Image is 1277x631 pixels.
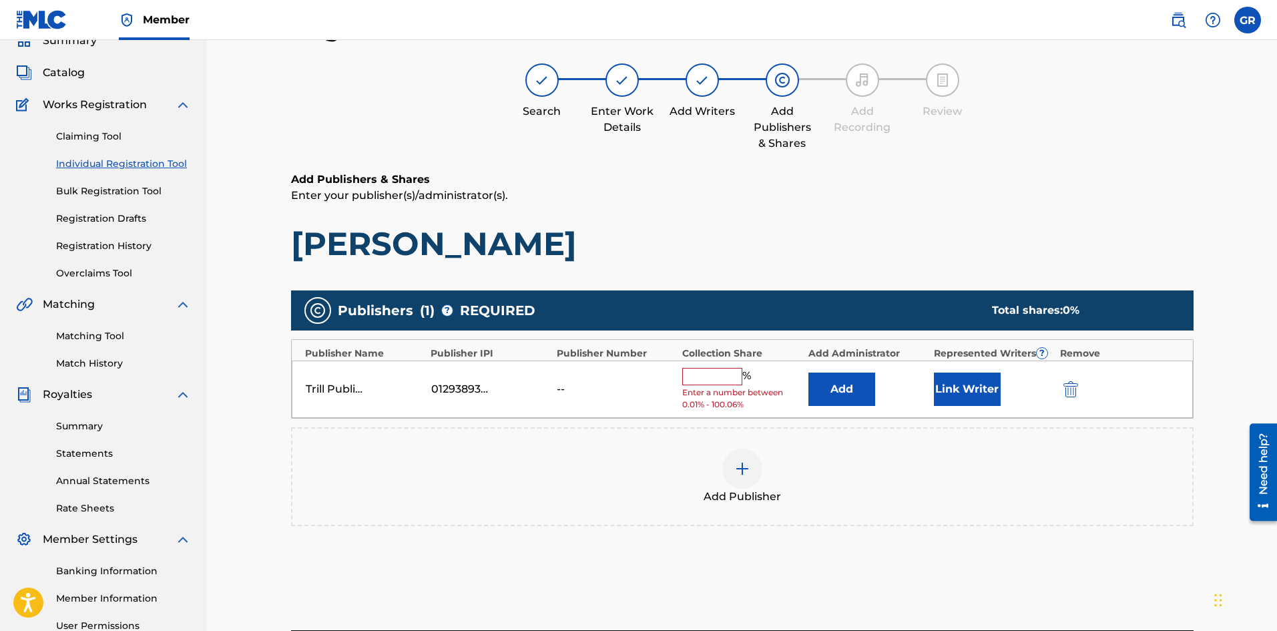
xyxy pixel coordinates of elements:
a: Individual Registration Tool [56,157,191,171]
img: Member Settings [16,532,32,548]
div: User Menu [1234,7,1261,33]
a: SummarySummary [16,33,97,49]
div: Add Administrator [808,347,928,361]
span: % [742,368,754,385]
button: Add [808,373,875,406]
iframe: Chat Widget [1210,567,1277,631]
span: Publishers [338,300,413,321]
div: Publisher Name [305,347,425,361]
div: Search [509,103,575,120]
div: Remove [1060,347,1180,361]
a: Member Information [56,592,191,606]
img: step indicator icon for Add Publishers & Shares [774,72,790,88]
img: publishers [310,302,326,319]
a: Matching Tool [56,329,191,343]
img: Works Registration [16,97,33,113]
img: expand [175,387,191,403]
img: add [734,461,750,477]
span: Member Settings [43,532,138,548]
img: Royalties [16,387,32,403]
a: Public Search [1165,7,1192,33]
img: expand [175,97,191,113]
span: ? [1037,348,1047,359]
span: REQUIRED [460,300,535,321]
div: Collection Share [682,347,802,361]
div: Publisher IPI [431,347,550,361]
img: Matching [16,296,33,312]
div: Represented Writers [934,347,1053,361]
img: Top Rightsholder [119,12,135,28]
span: ? [442,305,453,316]
img: expand [175,296,191,312]
img: step indicator icon for Search [534,72,550,88]
img: 12a2ab48e56ec057fbd8.svg [1063,381,1078,397]
div: Review [909,103,976,120]
img: expand [175,532,191,548]
iframe: Resource Center [1240,419,1277,526]
img: search [1170,12,1186,28]
div: Total shares: [992,302,1167,319]
img: step indicator icon for Review [935,72,951,88]
img: help [1205,12,1221,28]
a: Rate Sheets [56,501,191,515]
p: Enter your publisher(s)/administrator(s). [291,188,1194,204]
a: Overclaims Tool [56,266,191,280]
div: Help [1200,7,1226,33]
div: Add Publishers & Shares [749,103,816,152]
img: step indicator icon for Enter Work Details [614,72,630,88]
span: Summary [43,33,97,49]
h1: [PERSON_NAME] [291,224,1194,264]
a: Banking Information [56,564,191,578]
span: Add Publisher [704,489,781,505]
a: Statements [56,447,191,461]
button: Link Writer [934,373,1001,406]
div: Add Recording [829,103,896,136]
a: Claiming Tool [56,130,191,144]
span: Royalties [43,387,92,403]
span: Enter a number between 0.01% - 100.06% [682,387,801,411]
span: ( 1 ) [420,300,435,321]
a: Match History [56,357,191,371]
span: Catalog [43,65,85,81]
span: Member [143,12,190,27]
span: 0 % [1063,304,1079,317]
span: Works Registration [43,97,147,113]
img: Catalog [16,65,32,81]
a: Registration History [56,239,191,253]
h6: Add Publishers & Shares [291,172,1194,188]
span: Matching [43,296,95,312]
div: Enter Work Details [589,103,656,136]
img: step indicator icon for Add Recording [854,72,870,88]
img: step indicator icon for Add Writers [694,72,710,88]
a: CatalogCatalog [16,65,85,81]
a: Annual Statements [56,474,191,488]
div: Publisher Number [557,347,676,361]
a: Summary [56,419,191,433]
a: Bulk Registration Tool [56,184,191,198]
div: Drag [1214,580,1222,620]
a: Registration Drafts [56,212,191,226]
img: Summary [16,33,32,49]
div: Add Writers [669,103,736,120]
img: MLC Logo [16,10,67,29]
